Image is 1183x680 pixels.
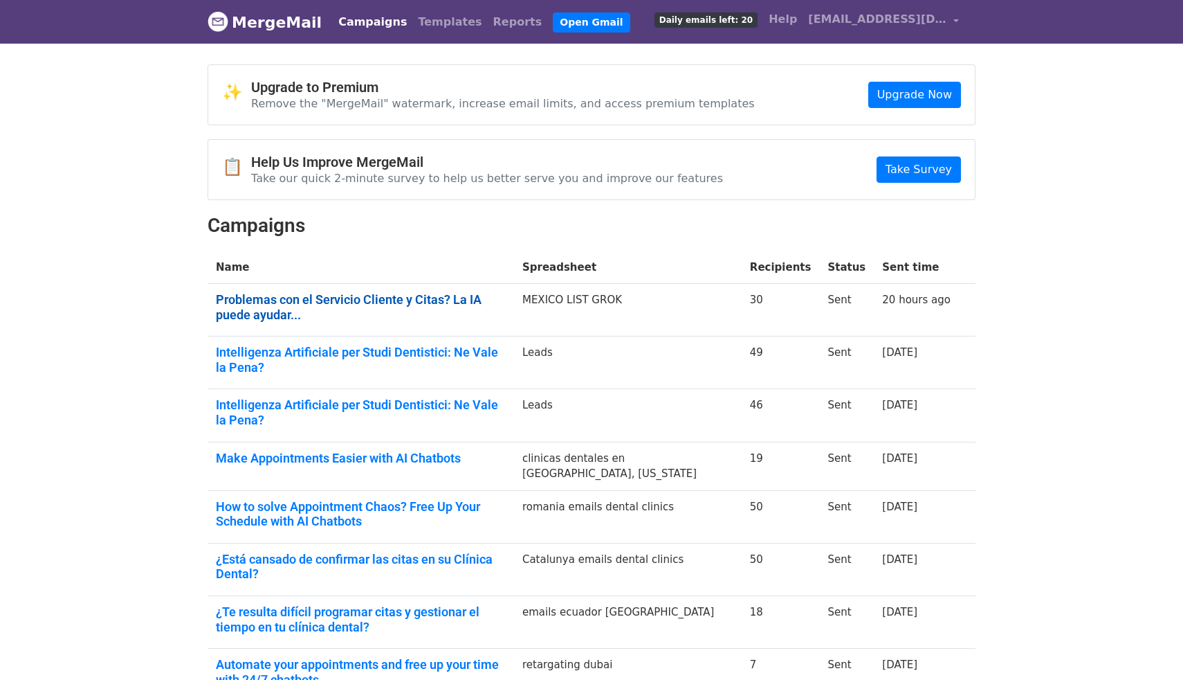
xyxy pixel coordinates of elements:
p: Take our quick 2-minute survey to help us better serve you and improve our features [251,171,723,186]
iframe: Chat Widget [1114,614,1183,680]
td: Sent [819,389,874,442]
td: Sent [819,490,874,543]
a: Campaigns [333,8,412,36]
a: Take Survey [877,156,961,183]
a: MergeMail [208,8,322,37]
a: Intelligenza Artificiale per Studi Dentistici: Ne Vale la Pena? [216,397,506,427]
a: [DATE] [882,501,917,513]
th: Sent time [874,251,959,284]
a: How to solve Appointment Chaos? Free Up Your Schedule with AI Chatbots [216,499,506,529]
a: Make Appointments Easier with AI Chatbots [216,451,506,466]
td: 50 [742,543,820,596]
a: Daily emails left: 20 [649,6,763,33]
td: romania emails dental clinics [514,490,742,543]
span: Daily emails left: 20 [654,12,758,28]
td: Catalunya emails dental clinics [514,543,742,596]
a: Open Gmail [553,12,630,33]
td: clinicas dentales en [GEOGRAPHIC_DATA], [US_STATE] [514,442,742,490]
a: Upgrade Now [868,82,961,108]
td: 49 [742,337,820,389]
th: Status [819,251,874,284]
a: ¿Te resulta difícil programar citas y gestionar el tiempo en tu clínica dental? [216,605,506,634]
td: Leads [514,389,742,442]
td: Sent [819,596,874,649]
th: Name [208,251,514,284]
td: 30 [742,284,820,337]
span: ✨ [222,82,251,102]
a: Reports [488,8,548,36]
th: Spreadsheet [514,251,742,284]
td: Sent [819,337,874,389]
a: Problemas con el Servicio Cliente y Citas? La IA puede ayudar... [216,292,506,322]
p: Remove the "MergeMail" watermark, increase email limits, and access premium templates [251,96,755,111]
h2: Campaigns [208,214,975,238]
td: 46 [742,389,820,442]
a: [DATE] [882,452,917,465]
td: Sent [819,284,874,337]
img: MergeMail logo [208,11,228,32]
a: 20 hours ago [882,294,951,306]
a: Templates [412,8,487,36]
a: ¿Está cansado de confirmar las citas en su Clínica Dental? [216,552,506,582]
td: Leads [514,337,742,389]
a: [EMAIL_ADDRESS][DOMAIN_NAME] [803,6,964,38]
td: Sent [819,442,874,490]
a: [DATE] [882,553,917,566]
h4: Help Us Improve MergeMail [251,154,723,170]
td: emails ecuador [GEOGRAPHIC_DATA] [514,596,742,649]
a: Help [763,6,803,33]
span: 📋 [222,157,251,177]
td: MEXICO LIST GROK [514,284,742,337]
td: 19 [742,442,820,490]
a: [DATE] [882,606,917,618]
td: Sent [819,543,874,596]
a: Intelligenza Artificiale per Studi Dentistici: Ne Vale la Pena? [216,345,506,375]
a: [DATE] [882,659,917,671]
th: Recipients [742,251,820,284]
a: [DATE] [882,346,917,359]
span: [EMAIL_ADDRESS][DOMAIN_NAME] [808,11,946,28]
td: 18 [742,596,820,649]
td: 50 [742,490,820,543]
a: [DATE] [882,399,917,411]
h4: Upgrade to Premium [251,79,755,96]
